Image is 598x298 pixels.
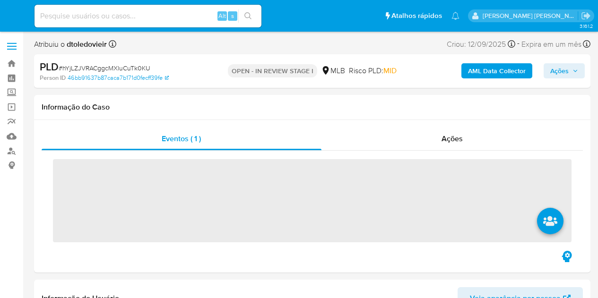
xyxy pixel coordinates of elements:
a: 46bb91637b87caca7b171d0fecff39fe [68,74,169,82]
button: AML Data Collector [461,63,532,78]
span: s [231,11,234,20]
div: Criou: 12/09/2025 [447,38,515,51]
div: MLB [321,66,345,76]
b: dtoledovieir [65,39,107,50]
span: Ações [442,133,463,144]
button: Ações [544,63,585,78]
button: search-icon [238,9,258,23]
span: Ações [550,63,569,78]
b: AML Data Collector [468,63,526,78]
p: OPEN - IN REVIEW STAGE I [228,64,317,77]
input: Pesquise usuários ou casos... [35,10,261,22]
span: # hYjLZJVRACggcMXluCuTk0KU [59,63,150,73]
span: Atribuiu o [34,39,107,50]
span: ‌ [53,159,572,242]
span: Risco PLD: [349,66,397,76]
span: Eventos ( 1 ) [162,133,201,144]
p: danilo.toledo@mercadolivre.com [483,11,578,20]
span: Expira em um mês [521,39,581,50]
a: Sair [581,11,591,21]
span: Alt [218,11,226,20]
b: PLD [40,59,59,74]
span: Atalhos rápidos [391,11,442,21]
span: MID [383,65,397,76]
span: - [517,38,520,51]
h1: Informação do Caso [42,102,583,112]
a: Notificações [451,12,459,20]
b: Person ID [40,74,66,82]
